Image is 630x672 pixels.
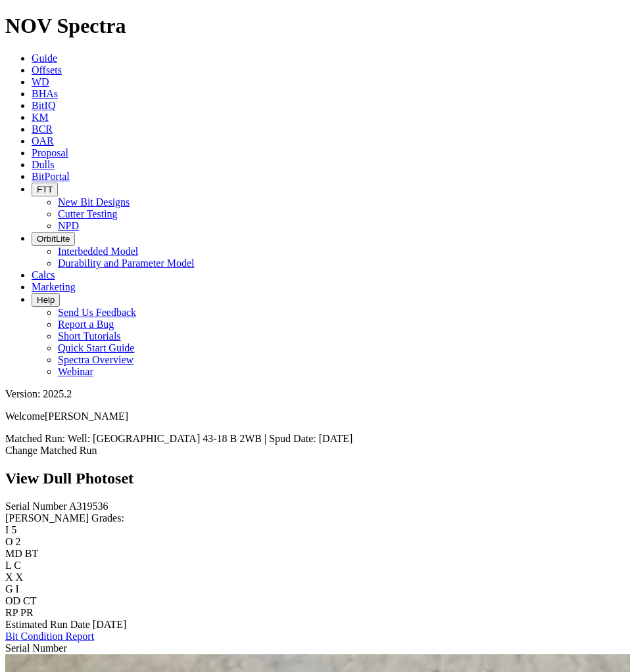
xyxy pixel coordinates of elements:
[32,76,49,87] a: WD
[32,293,60,307] button: Help
[14,560,21,571] span: C
[58,330,121,342] a: Short Tutorials
[32,100,55,111] a: BitIQ
[5,560,11,571] label: L
[5,445,97,456] a: Change Matched Run
[5,524,9,535] label: I
[37,295,55,305] span: Help
[32,135,54,146] a: OAR
[93,619,127,630] span: [DATE]
[58,342,134,353] a: Quick Start Guide
[58,258,195,269] a: Durability and Parameter Model
[32,53,57,64] a: Guide
[58,196,130,208] a: New Bit Designs
[25,548,38,559] span: BT
[5,642,67,654] span: Serial Number
[32,171,70,182] a: BitPortal
[5,619,90,630] label: Estimated Run Date
[45,411,128,422] span: [PERSON_NAME]
[5,470,625,487] h2: View Dull Photoset
[16,536,21,547] span: 2
[32,123,53,135] a: BCR
[37,234,70,244] span: OrbitLite
[58,366,93,377] a: Webinar
[16,571,24,583] span: X
[58,220,79,231] a: NPD
[5,583,13,594] label: G
[5,548,22,559] label: MD
[58,208,118,219] a: Cutter Testing
[32,112,49,123] a: KM
[32,88,58,99] a: BHAs
[23,595,36,606] span: CT
[5,411,625,422] p: Welcome
[5,433,65,444] span: Matched Run:
[5,571,13,583] label: X
[5,512,625,524] div: [PERSON_NAME] Grades:
[16,583,19,594] span: I
[32,183,58,196] button: FTT
[32,147,68,158] a: Proposal
[5,536,13,547] label: O
[32,281,76,292] a: Marketing
[5,501,67,512] label: Serial Number
[69,501,109,512] span: A319536
[32,64,62,76] a: Offsets
[5,14,625,38] h1: NOV Spectra
[20,607,34,618] span: PR
[58,246,138,257] a: Interbedded Model
[58,307,136,318] a: Send Us Feedback
[32,269,55,280] a: Calcs
[5,631,94,642] a: Bit Condition Report
[68,433,352,444] span: Well: [GEOGRAPHIC_DATA] 43-18 B 2WB | Spud Date: [DATE]
[32,232,75,246] button: OrbitLite
[11,524,16,535] span: 5
[5,607,18,618] label: RP
[58,354,133,365] a: Spectra Overview
[5,595,20,606] label: OD
[58,319,114,330] a: Report a Bug
[37,185,53,194] span: FTT
[5,388,625,400] div: Version: 2025.2
[32,159,55,170] a: Dulls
